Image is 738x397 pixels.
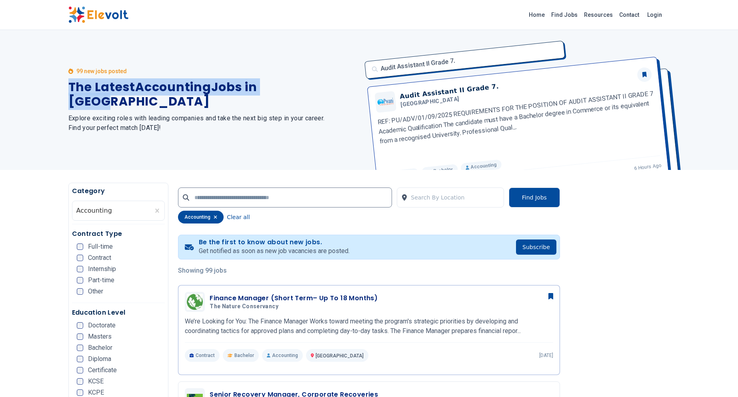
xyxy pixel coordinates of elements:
img: The Nature Conservancy [187,294,203,310]
span: KCSE [88,378,104,385]
div: accounting [178,211,224,223]
h5: Contract Type [72,229,165,239]
span: Bachelor [234,352,254,359]
button: Clear all [227,211,250,223]
h5: Education Level [72,308,165,317]
a: Find Jobs [548,8,581,21]
a: Home [526,8,548,21]
a: Login [642,7,667,23]
h2: Explore exciting roles with leading companies and take the next big step in your career. Find you... [68,114,360,133]
input: Part-time [77,277,83,283]
h5: Category [72,186,165,196]
iframe: Chat Widget [698,359,738,397]
span: Certificate [88,367,117,373]
p: 99 new jobs posted [76,67,127,75]
span: Internship [88,266,116,272]
span: Doctorate [88,322,116,329]
span: Other [88,288,103,295]
input: Diploma [77,356,83,362]
span: Contract [88,255,111,261]
p: Get notified as soon as new job vacancies are posted. [199,246,350,256]
span: Full-time [88,243,113,250]
input: Full-time [77,243,83,250]
h4: Be the first to know about new jobs. [199,238,350,246]
a: The Nature ConservancyFinance Manager (Short Term– Up To 18 Months)The Nature ConservancyWe’re Lo... [185,292,553,362]
input: Internship [77,266,83,272]
span: Masters [88,333,112,340]
span: The Nature Conservancy [210,303,278,310]
span: Part-time [88,277,114,283]
h3: Finance Manager (Short Term– Up To 18 Months) [210,293,378,303]
span: KCPE [88,389,104,396]
input: Certificate [77,367,83,373]
span: Bachelor [88,345,112,351]
p: Accounting [262,349,303,362]
h1: The Latest Accounting Jobs in [GEOGRAPHIC_DATA] [68,80,360,109]
input: Other [77,288,83,295]
a: Contact [616,8,642,21]
input: Masters [77,333,83,340]
p: [DATE] [539,352,553,359]
input: KCSE [77,378,83,385]
input: KCPE [77,389,83,396]
input: Contract [77,255,83,261]
p: We’re Looking for You: The Finance Manager Works toward meeting the program's strategic prioritie... [185,317,553,336]
a: Resources [581,8,616,21]
p: Showing 99 jobs [178,266,560,275]
input: Bachelor [77,345,83,351]
button: Subscribe [516,239,556,255]
button: Find Jobs [509,188,560,207]
p: Contract [185,349,220,362]
input: Doctorate [77,322,83,329]
span: [GEOGRAPHIC_DATA] [316,353,364,359]
span: Diploma [88,356,111,362]
img: Elevolt [68,6,128,23]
